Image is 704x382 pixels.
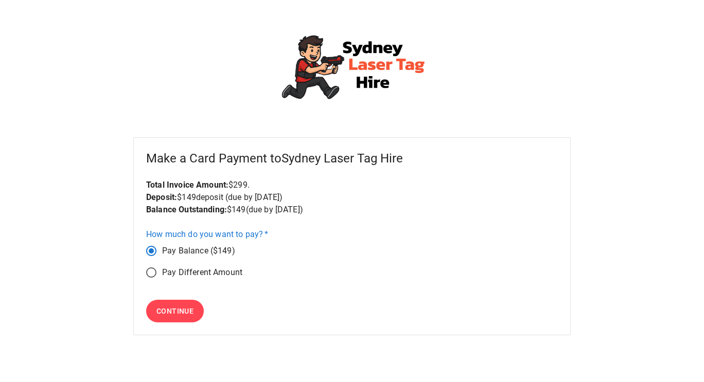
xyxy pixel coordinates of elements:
b: Total Invoice Amount: [146,180,228,190]
span: Pay Different Amount [162,266,242,279]
h5: Make a Card Payment to Sydney Laser Tag Hire [146,150,558,167]
label: How much do you want to pay? [146,228,269,240]
b: Balance Outstanding: [146,205,227,214]
img: images%2Fb53cea0a-eddc-4665-b873-afb1aaa2e5bd [275,25,429,112]
b: Deposit: [146,192,177,202]
button: Continue [146,300,204,323]
p: $ 299 . $ 149 deposit (due by [DATE] ) $ 149 (due by [DATE] ) [146,179,558,216]
span: Continue [156,305,193,318]
span: Pay Balance ($149) [162,245,235,257]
